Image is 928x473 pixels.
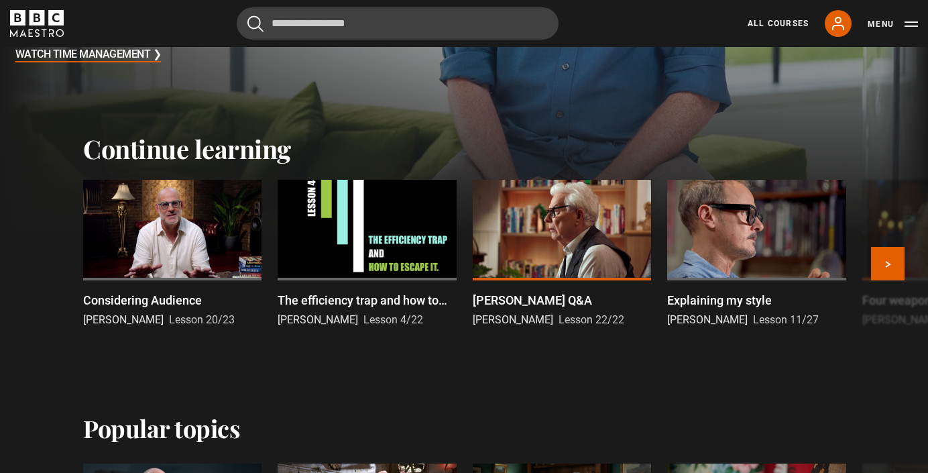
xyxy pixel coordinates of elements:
[748,17,809,30] a: All Courses
[868,17,918,31] button: Toggle navigation
[83,134,845,164] h2: Continue learning
[237,7,559,40] input: Search
[473,313,553,326] span: [PERSON_NAME]
[473,180,651,328] a: [PERSON_NAME] Q&A [PERSON_NAME] Lesson 22/22
[363,313,423,326] span: Lesson 4/22
[169,313,235,326] span: Lesson 20/23
[83,291,202,309] p: Considering Audience
[83,180,262,328] a: Considering Audience [PERSON_NAME] Lesson 20/23
[667,180,846,328] a: Explaining my style [PERSON_NAME] Lesson 11/27
[10,10,64,37] svg: BBC Maestro
[559,313,624,326] span: Lesson 22/22
[15,45,162,65] h3: Watch Time Management ❯
[753,313,819,326] span: Lesson 11/27
[667,313,748,326] span: [PERSON_NAME]
[473,291,592,309] p: [PERSON_NAME] Q&A
[83,414,240,442] h2: Popular topics
[278,291,456,309] p: The efficiency trap and how to escape it
[83,313,164,326] span: [PERSON_NAME]
[667,291,772,309] p: Explaining my style
[247,15,264,32] button: Submit the search query
[278,180,456,328] a: The efficiency trap and how to escape it [PERSON_NAME] Lesson 4/22
[278,313,358,326] span: [PERSON_NAME]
